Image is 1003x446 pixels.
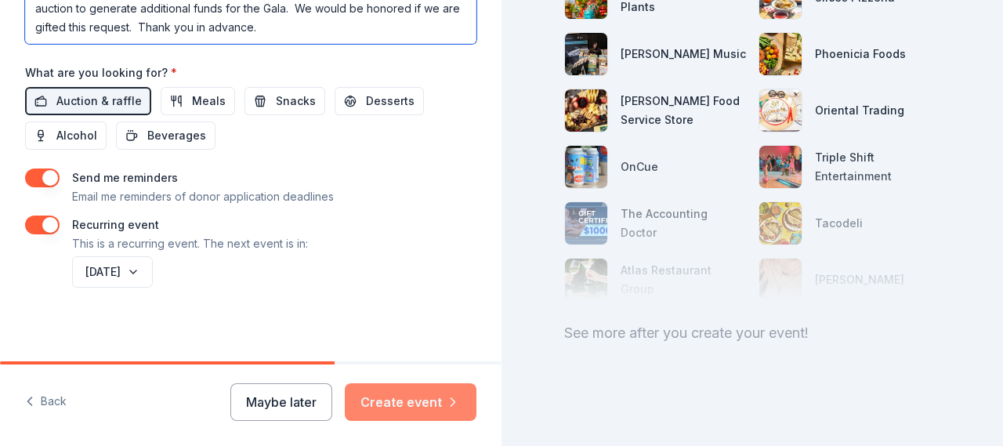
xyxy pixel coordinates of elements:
span: Alcohol [56,126,97,145]
p: This is a recurring event. The next event is in: [72,234,308,253]
img: photo for Phoenicia Foods [759,33,802,75]
button: Back [25,386,67,419]
div: Phoenicia Foods [815,45,906,63]
button: Maybe later [230,383,332,421]
span: Meals [192,92,226,111]
div: [PERSON_NAME] Music [621,45,746,63]
p: Email me reminders of donor application deadlines [72,187,334,206]
img: photo for Gordon Food Service Store [565,89,607,132]
img: photo for Oriental Trading [759,89,802,132]
button: Auction & raffle [25,87,151,115]
div: See more after you create your event! [564,321,940,346]
span: Snacks [276,92,316,111]
span: Desserts [366,92,415,111]
button: [DATE] [72,256,153,288]
button: Meals [161,87,235,115]
img: photo for Alfred Music [565,33,607,75]
button: Alcohol [25,121,107,150]
button: Snacks [244,87,325,115]
label: What are you looking for? [25,65,177,81]
button: Desserts [335,87,424,115]
span: Auction & raffle [56,92,142,111]
button: Create event [345,383,476,421]
label: Recurring event [72,218,159,231]
button: Beverages [116,121,215,150]
label: Send me reminders [72,171,178,184]
div: Oriental Trading [815,101,904,120]
span: Beverages [147,126,206,145]
div: [PERSON_NAME] Food Service Store [621,92,746,129]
